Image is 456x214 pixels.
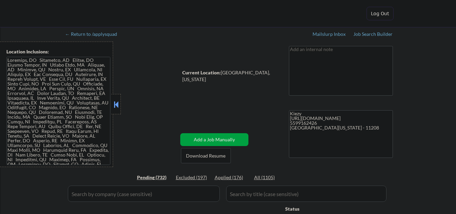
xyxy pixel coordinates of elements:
[313,31,346,38] a: Mailslurp Inbox
[367,7,394,20] button: Log Out
[182,70,221,75] strong: Current Location:
[226,186,386,202] input: Search by title (case sensitive)
[180,133,248,146] button: Add a Job Manually
[65,32,124,37] div: ← Return to /applysquad
[65,31,124,38] a: ← Return to /applysquad
[353,32,393,37] div: Job Search Builder
[254,174,288,181] div: All (1105)
[353,31,393,38] a: Job Search Builder
[6,48,110,55] div: Location Inclusions:
[68,186,220,202] input: Search by company (case sensitive)
[176,174,210,181] div: Excluded (197)
[181,148,231,163] button: Download Resume
[215,174,248,181] div: Applied (176)
[182,69,278,82] div: [GEOGRAPHIC_DATA], [US_STATE]
[313,32,346,37] div: Mailslurp Inbox
[137,174,171,181] div: Pending (732)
